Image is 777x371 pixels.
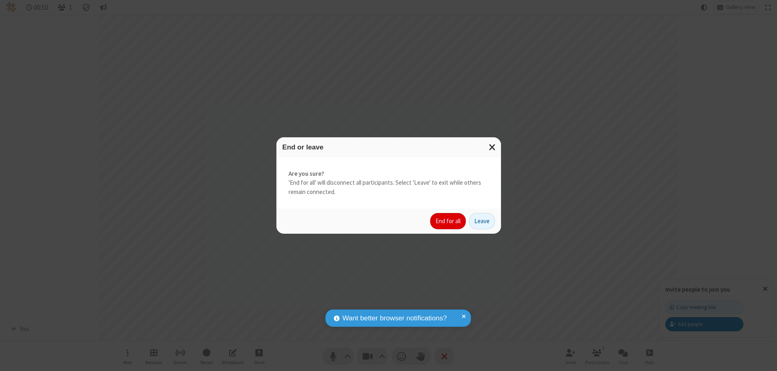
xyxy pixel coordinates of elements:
div: 'End for all' will disconnect all participants. Select 'Leave' to exit while others remain connec... [276,157,501,209]
button: Leave [469,213,495,229]
button: End for all [430,213,466,229]
span: Want better browser notifications? [342,313,447,324]
strong: Are you sure? [289,169,489,179]
button: Close modal [484,137,501,157]
h3: End or leave [282,143,495,151]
